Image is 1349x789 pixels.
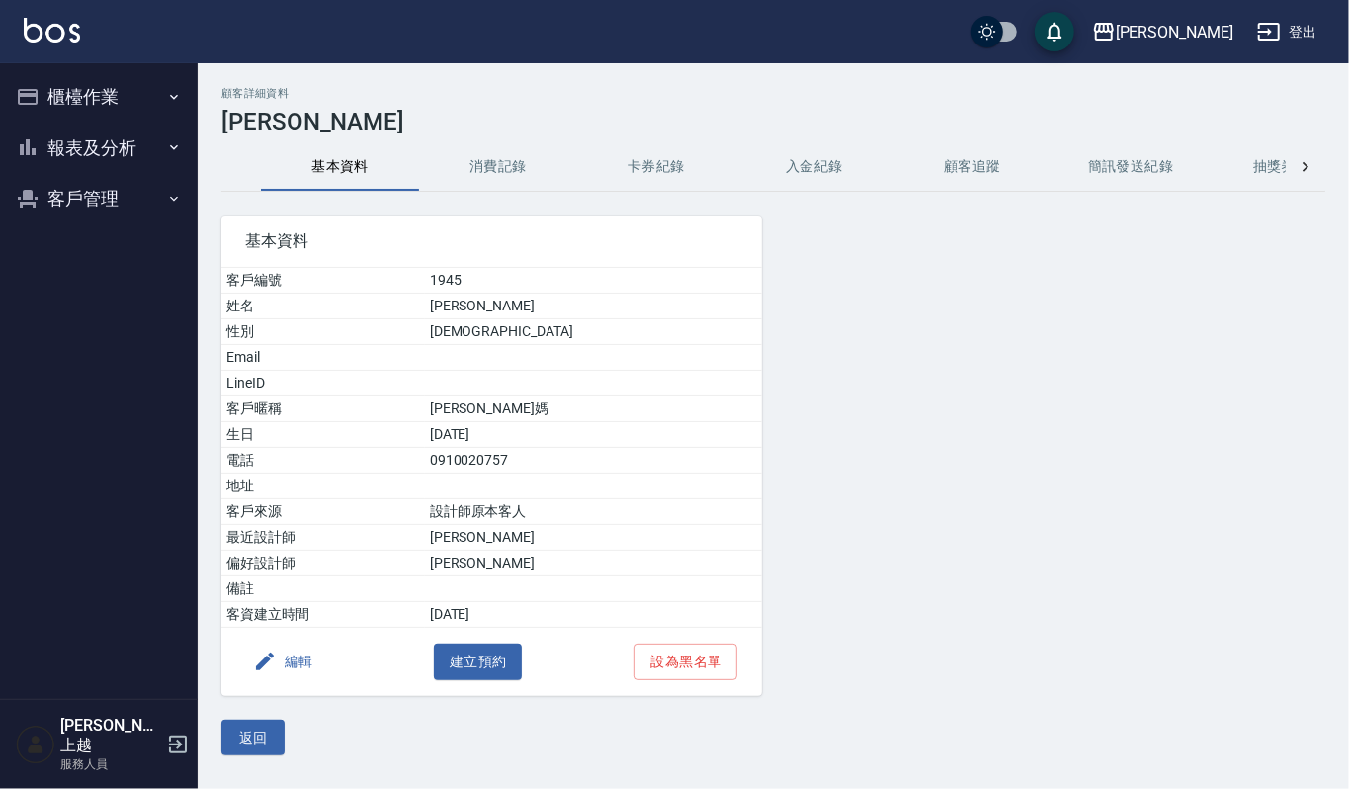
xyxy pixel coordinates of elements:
h5: [PERSON_NAME]上越 [60,716,161,755]
td: Email [221,345,425,371]
button: 設為黑名單 [634,644,737,680]
td: 最近設計師 [221,525,425,551]
button: 基本資料 [261,143,419,191]
td: 設計師原本客人 [425,499,762,525]
button: 客戶管理 [8,173,190,224]
button: 編輯 [245,644,321,680]
td: 客戶來源 [221,499,425,525]
td: 0910020757 [425,448,762,474]
button: 顧客追蹤 [893,143,1052,191]
td: 地址 [221,474,425,499]
td: 備註 [221,576,425,602]
h2: 顧客詳細資料 [221,87,1325,100]
td: LineID [221,371,425,396]
button: 卡券紀錄 [577,143,735,191]
button: 簡訊發送紀錄 [1052,143,1210,191]
td: 電話 [221,448,425,474]
td: 偏好設計師 [221,551,425,576]
div: [PERSON_NAME] [1116,20,1233,44]
td: 1945 [425,268,762,294]
button: 建立預約 [434,644,523,680]
button: [PERSON_NAME] [1084,12,1241,52]
td: [PERSON_NAME] [425,551,762,576]
td: [DATE] [425,602,762,628]
td: 生日 [221,422,425,448]
td: [PERSON_NAME] [425,294,762,319]
span: 基本資料 [245,231,738,251]
td: [PERSON_NAME] [425,525,762,551]
td: 客戶暱稱 [221,396,425,422]
p: 服務人員 [60,755,161,773]
button: 報表及分析 [8,123,190,174]
td: [DATE] [425,422,762,448]
img: Person [16,725,55,764]
td: 姓名 [221,294,425,319]
button: 消費記錄 [419,143,577,191]
button: save [1035,12,1074,51]
td: [DEMOGRAPHIC_DATA] [425,319,762,345]
button: 櫃檯作業 [8,71,190,123]
button: 入金紀錄 [735,143,893,191]
img: Logo [24,18,80,43]
td: 性別 [221,319,425,345]
td: 客戶編號 [221,268,425,294]
button: 登出 [1249,14,1325,50]
td: [PERSON_NAME]媽 [425,396,762,422]
td: 客資建立時間 [221,602,425,628]
button: 返回 [221,720,285,756]
h3: [PERSON_NAME] [221,108,1325,135]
